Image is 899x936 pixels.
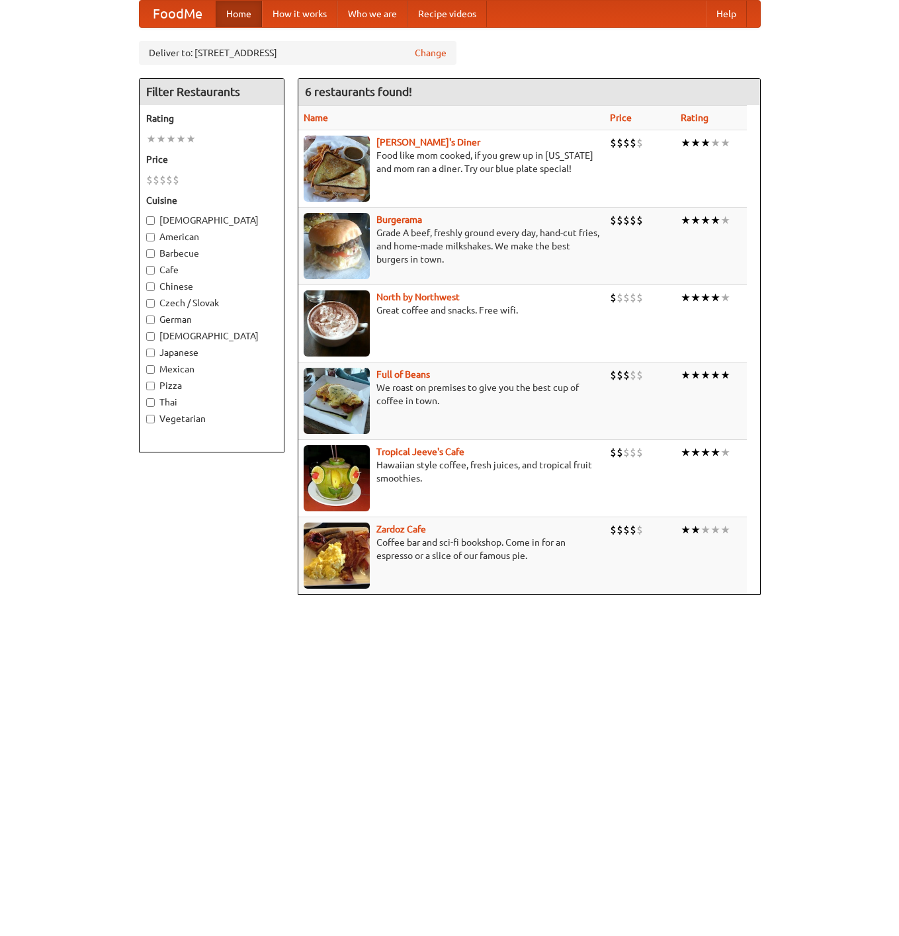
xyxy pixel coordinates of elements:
[146,266,155,275] input: Cafe
[146,329,277,343] label: [DEMOGRAPHIC_DATA]
[630,445,636,460] li: $
[304,213,370,279] img: burgerama.jpg
[636,290,643,305] li: $
[304,445,370,511] img: jeeves.jpg
[415,46,447,60] a: Change
[337,1,407,27] a: Who we are
[304,149,599,175] p: Food like mom cooked, if you grew up in [US_STATE] and mom ran a diner. Try our blue plate special!
[376,447,464,457] a: Tropical Jeeve's Cafe
[146,362,277,376] label: Mexican
[610,112,632,123] a: Price
[691,290,701,305] li: ★
[146,332,155,341] input: [DEMOGRAPHIC_DATA]
[146,247,277,260] label: Barbecue
[146,173,153,187] li: $
[623,136,630,150] li: $
[623,368,630,382] li: $
[691,213,701,228] li: ★
[710,213,720,228] li: ★
[701,290,710,305] li: ★
[691,368,701,382] li: ★
[146,379,277,392] label: Pizza
[140,1,216,27] a: FoodMe
[304,458,599,485] p: Hawaiian style coffee, fresh juices, and tropical fruit smoothies.
[146,216,155,225] input: [DEMOGRAPHIC_DATA]
[630,290,636,305] li: $
[146,214,277,227] label: [DEMOGRAPHIC_DATA]
[710,523,720,537] li: ★
[681,368,691,382] li: ★
[630,368,636,382] li: $
[305,85,412,98] ng-pluralize: 6 restaurants found!
[681,445,691,460] li: ★
[681,523,691,537] li: ★
[691,523,701,537] li: ★
[304,523,370,589] img: zardoz.jpg
[610,290,617,305] li: $
[681,112,708,123] a: Rating
[146,112,277,125] h5: Rating
[304,136,370,202] img: sallys.jpg
[146,365,155,374] input: Mexican
[701,213,710,228] li: ★
[630,136,636,150] li: $
[146,153,277,166] h5: Price
[710,445,720,460] li: ★
[262,1,337,27] a: How it works
[720,290,730,305] li: ★
[140,79,284,105] h4: Filter Restaurants
[166,132,176,146] li: ★
[623,445,630,460] li: $
[701,368,710,382] li: ★
[146,415,155,423] input: Vegetarian
[376,369,430,380] a: Full of Beans
[146,233,155,241] input: American
[376,214,422,225] a: Burgerama
[681,290,691,305] li: ★
[610,136,617,150] li: $
[691,136,701,150] li: ★
[636,523,643,537] li: $
[636,213,643,228] li: $
[146,398,155,407] input: Thai
[304,112,328,123] a: Name
[146,316,155,324] input: German
[146,263,277,277] label: Cafe
[304,304,599,317] p: Great coffee and snacks. Free wifi.
[146,296,277,310] label: Czech / Slovak
[146,412,277,425] label: Vegetarian
[610,523,617,537] li: $
[146,349,155,357] input: Japanese
[304,368,370,434] img: beans.jpg
[146,194,277,207] h5: Cuisine
[681,136,691,150] li: ★
[376,137,480,148] b: [PERSON_NAME]'s Diner
[139,41,456,65] div: Deliver to: [STREET_ADDRESS]
[720,213,730,228] li: ★
[610,445,617,460] li: $
[610,213,617,228] li: $
[186,132,196,146] li: ★
[720,368,730,382] li: ★
[146,299,155,308] input: Czech / Slovak
[159,173,166,187] li: $
[146,396,277,409] label: Thai
[376,524,426,534] a: Zardoz Cafe
[304,536,599,562] p: Coffee bar and sci-fi bookshop. Come in for an espresso or a slice of our famous pie.
[146,280,277,293] label: Chinese
[636,368,643,382] li: $
[376,292,460,302] b: North by Northwest
[304,290,370,357] img: north.jpg
[636,445,643,460] li: $
[146,132,156,146] li: ★
[407,1,487,27] a: Recipe videos
[166,173,173,187] li: $
[146,249,155,258] input: Barbecue
[617,213,623,228] li: $
[623,523,630,537] li: $
[146,382,155,390] input: Pizza
[623,290,630,305] li: $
